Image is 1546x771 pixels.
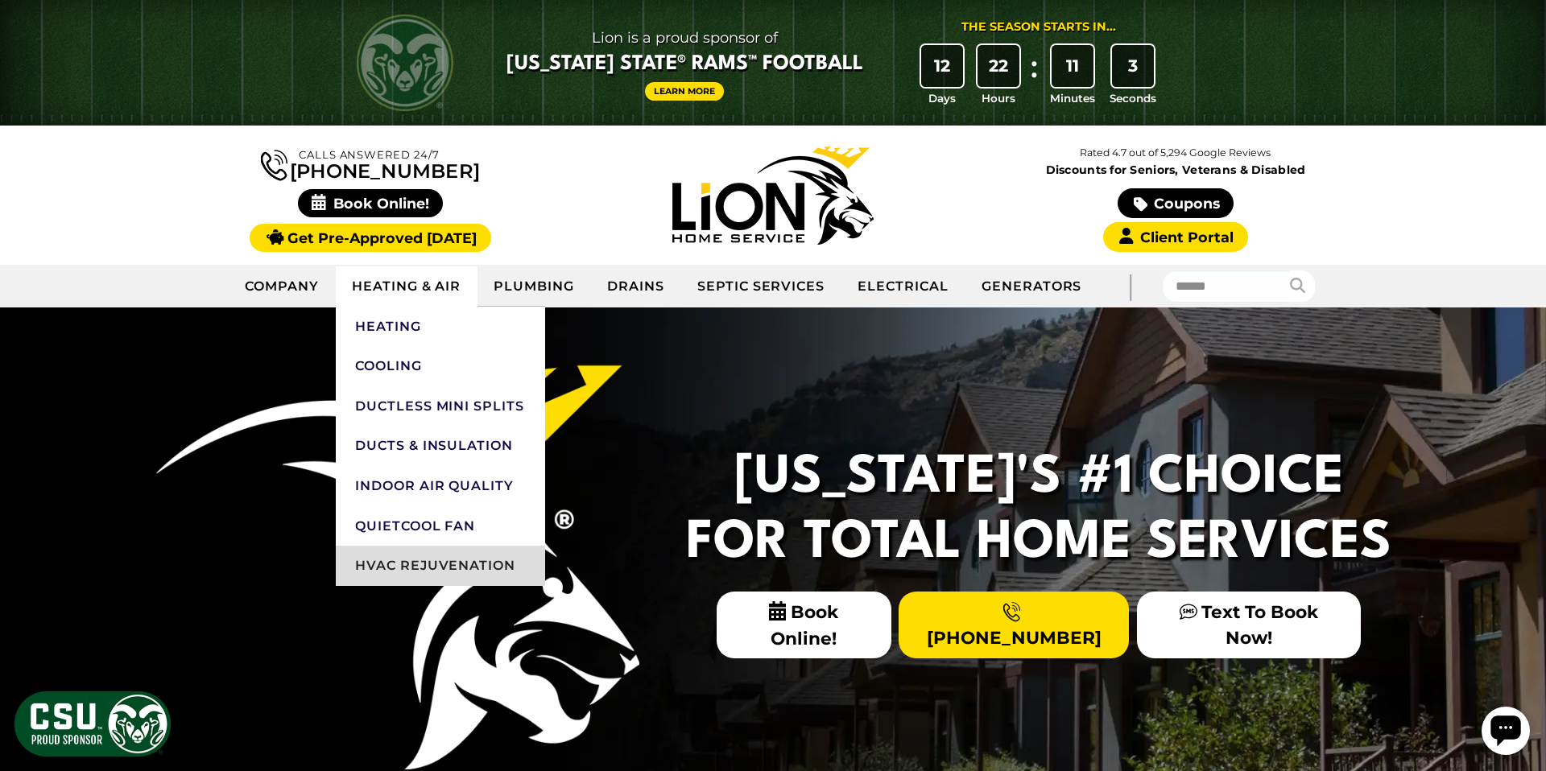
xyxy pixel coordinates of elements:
a: Electrical [841,266,965,307]
h2: [US_STATE]'s #1 Choice For Total Home Services [676,446,1401,575]
span: Lion is a proud sponsor of [506,25,863,51]
span: Seconds [1110,90,1156,106]
img: Lion Home Service [672,146,874,245]
a: Plumbing [477,266,591,307]
div: 11 [1052,45,1093,87]
a: Cooling [336,346,545,386]
a: [PHONE_NUMBER] [261,146,480,181]
div: Open chat widget [6,6,55,55]
span: Days [928,90,956,106]
div: : [1027,45,1043,107]
span: Minutes [1050,90,1095,106]
a: [PHONE_NUMBER] [899,592,1129,658]
a: Get Pre-Approved [DATE] [250,224,490,252]
span: Hours [982,90,1015,106]
a: Heating & Air [336,266,477,307]
a: Text To Book Now! [1137,592,1361,658]
div: 3 [1112,45,1154,87]
a: Ductless Mini Splits [336,386,545,427]
span: [US_STATE] State® Rams™ Football [506,51,863,78]
a: Ducts & Insulation [336,426,545,466]
div: 22 [978,45,1019,87]
div: The Season Starts in... [961,19,1116,36]
a: Learn More [645,82,724,101]
a: Drains [591,266,681,307]
a: Indoor Air Quality [336,466,545,506]
span: Book Online! [298,189,444,217]
a: HVAC Rejuvenation [336,546,545,586]
a: Coupons [1118,188,1234,218]
div: 12 [921,45,963,87]
p: Rated 4.7 out of 5,294 Google Reviews [974,144,1377,162]
a: Heating [336,307,545,347]
a: Company [229,266,336,307]
a: Generators [965,266,1098,307]
span: Book Online! [717,592,891,658]
img: CSU Rams logo [357,14,453,111]
a: QuietCool Fan [336,506,545,546]
a: Septic Services [681,266,841,307]
a: Client Portal [1103,222,1248,252]
img: CSU Sponsor Badge [12,689,173,759]
span: Discounts for Seniors, Veterans & Disabled [978,164,1374,175]
div: | [1097,265,1162,307]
